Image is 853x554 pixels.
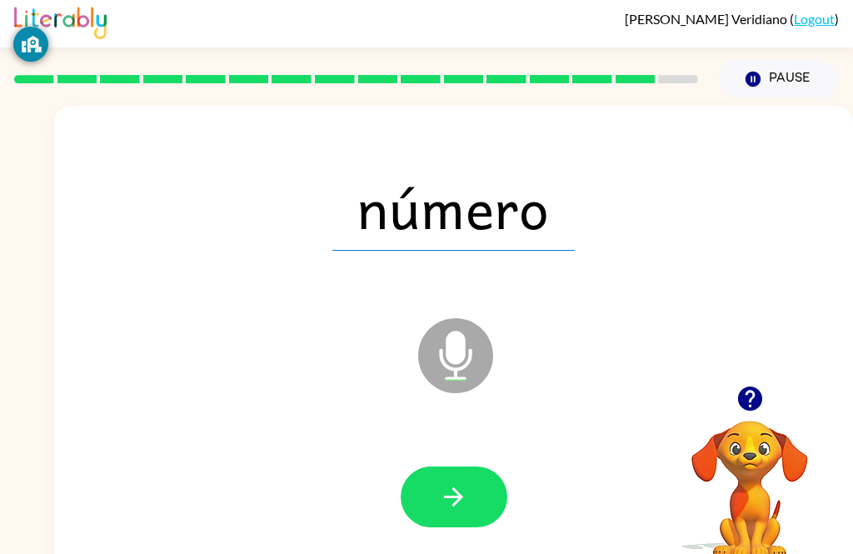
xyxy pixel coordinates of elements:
[794,11,835,27] a: Logout
[13,27,48,62] button: GoGuardian Privacy Information
[718,60,839,98] button: Pause
[14,2,107,39] img: Literably
[625,11,839,27] div: ( )
[332,164,575,251] span: número
[625,11,790,27] span: [PERSON_NAME] Veridiano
